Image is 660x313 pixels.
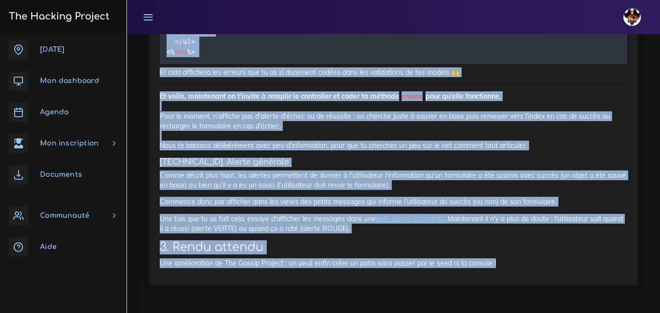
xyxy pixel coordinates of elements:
p: Commence donc par afficher dans les views des petits messages qui informe l'utilisateur du succès... [160,197,627,207]
span: Aide [40,243,57,250]
span: Agenda [40,108,68,116]
span: end [175,48,187,56]
strong: Et voilà, maintenant on t'invite à remplir le controller et coder ta méthode pour qu'elle fonctionne [160,92,499,101]
img: avatar [623,8,641,26]
h3: The Hacking Project [6,11,109,22]
code: create [399,92,426,102]
p: Une amélioration de The Gossip Project : on peut enfin créer un potin sans passer par le seed ni ... [160,258,627,268]
span: Mon inscription [40,140,99,147]
span: [DATE] [40,46,64,53]
span: / [179,38,183,45]
p: . Pour le moment, n'affiche pas d'alerte d'échec ou de réussite : on cherche juste à sauver en ba... [160,91,627,151]
span: Mon dashboard [40,77,99,84]
p: Comme décrit plus haut, les alertes permettent de donner à l'utilisateur l'information qu'un form... [160,170,627,190]
p: Une fois que tu as fait cela, essaye d'afficher les messages dans une . Maintenant il n'y a plus ... [160,214,627,234]
h5: [TECHNICAL_ID]. Alerte générale [160,158,627,167]
span: Documents [40,171,82,178]
h2: 3. Rendu attendu [160,240,627,254]
span: end [191,27,203,35]
span: Communauté [40,212,89,219]
a: belle alerte Bootstrap [376,214,444,223]
p: Et cela affichera les erreurs que tu as si durement codées dans les validations de tes models 🙌 [160,67,627,77]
